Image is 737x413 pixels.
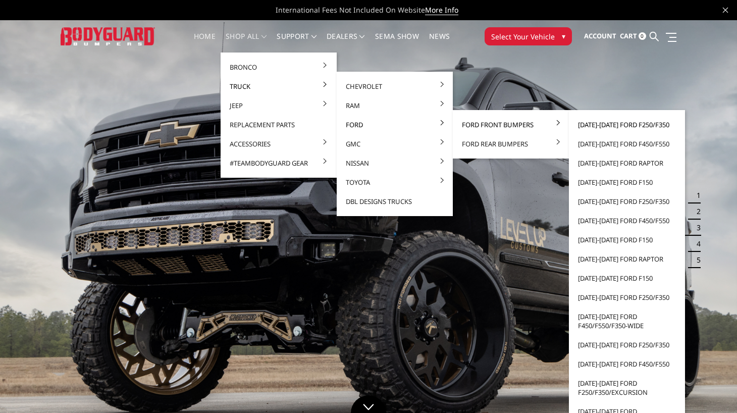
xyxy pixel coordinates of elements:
[457,115,565,134] a: Ford Front Bumpers
[341,173,449,192] a: Toyota
[277,33,317,53] a: Support
[573,374,681,402] a: [DATE]-[DATE] Ford F250/F350/Excursion
[225,134,333,153] a: Accessories
[691,252,701,268] button: 5 of 5
[341,192,449,211] a: DBL Designs Trucks
[573,249,681,269] a: [DATE]-[DATE] Ford Raptor
[584,23,616,50] a: Account
[341,96,449,115] a: Ram
[327,33,365,53] a: Dealers
[573,335,681,354] a: [DATE]-[DATE] Ford F250/F350
[457,134,565,153] a: Ford Rear Bumpers
[691,220,701,236] button: 3 of 5
[573,211,681,230] a: [DATE]-[DATE] Ford F450/F550
[573,134,681,153] a: [DATE]-[DATE] Ford F450/F550
[485,27,572,45] button: Select Your Vehicle
[341,134,449,153] a: GMC
[573,269,681,288] a: [DATE]-[DATE] Ford F150
[194,33,216,53] a: Home
[341,77,449,96] a: Chevrolet
[341,115,449,134] a: Ford
[573,354,681,374] a: [DATE]-[DATE] Ford F450/F550
[225,77,333,96] a: Truck
[639,32,646,40] span: 0
[573,288,681,307] a: [DATE]-[DATE] Ford F250/F350
[573,153,681,173] a: [DATE]-[DATE] Ford Raptor
[573,307,681,335] a: [DATE]-[DATE] Ford F450/F550/F350-wide
[620,31,637,40] span: Cart
[573,173,681,192] a: [DATE]-[DATE] Ford F150
[225,153,333,173] a: #TeamBodyguard Gear
[573,192,681,211] a: [DATE]-[DATE] Ford F250/F350
[225,96,333,115] a: Jeep
[375,33,419,53] a: SEMA Show
[573,115,681,134] a: [DATE]-[DATE] Ford F250/F350
[341,153,449,173] a: Nissan
[425,5,458,15] a: More Info
[691,187,701,203] button: 1 of 5
[691,203,701,220] button: 2 of 5
[573,230,681,249] a: [DATE]-[DATE] Ford F150
[562,31,565,41] span: ▾
[491,31,555,42] span: Select Your Vehicle
[429,33,450,53] a: News
[225,115,333,134] a: Replacement Parts
[584,31,616,40] span: Account
[691,236,701,252] button: 4 of 5
[225,58,333,77] a: Bronco
[351,395,386,413] a: Click to Down
[620,23,646,50] a: Cart 0
[226,33,267,53] a: shop all
[61,27,155,46] img: BODYGUARD BUMPERS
